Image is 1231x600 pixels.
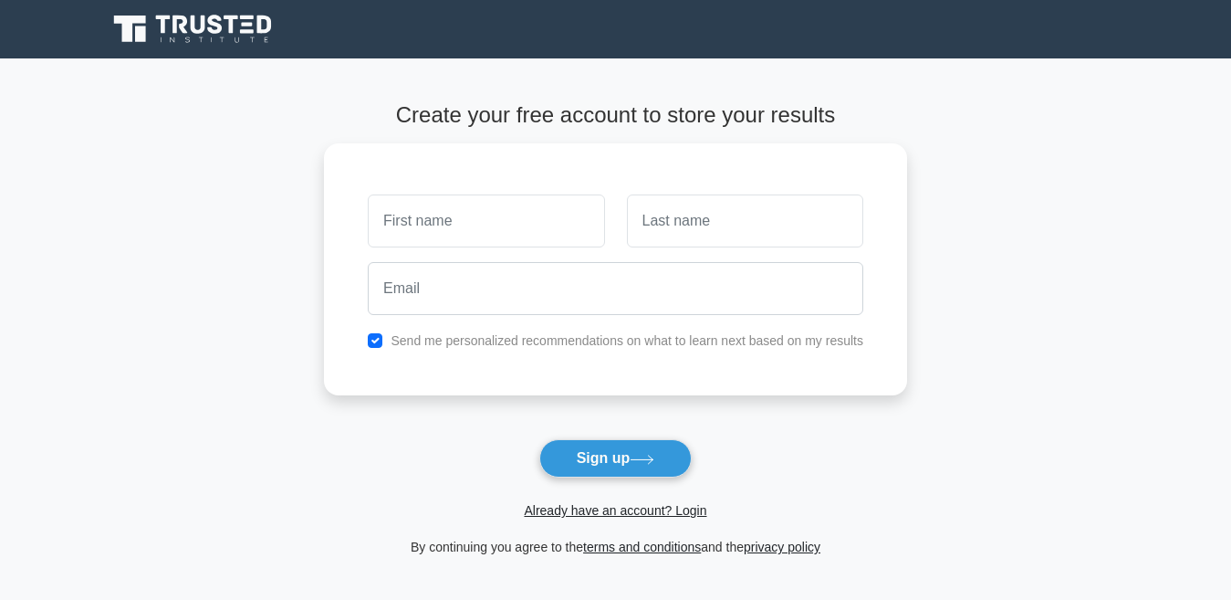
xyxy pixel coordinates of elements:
[583,540,701,554] a: terms and conditions
[744,540,820,554] a: privacy policy
[368,195,604,247] input: First name
[391,333,863,348] label: Send me personalized recommendations on what to learn next based on my results
[368,262,863,315] input: Email
[627,195,863,247] input: Last name
[524,503,706,518] a: Already have an account? Login
[324,102,907,129] h4: Create your free account to store your results
[313,536,918,558] div: By continuing you agree to the and the
[539,439,693,478] button: Sign up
